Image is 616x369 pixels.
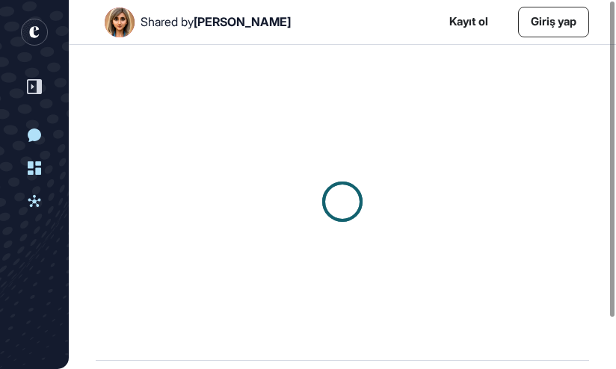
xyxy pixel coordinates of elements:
div: entrapeer-logo [21,19,48,46]
img: User Image [105,7,135,37]
a: Kayıt ol [449,13,488,31]
span: [PERSON_NAME] [194,14,291,29]
div: Shared by [141,15,291,29]
a: Giriş yap [518,7,589,37]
